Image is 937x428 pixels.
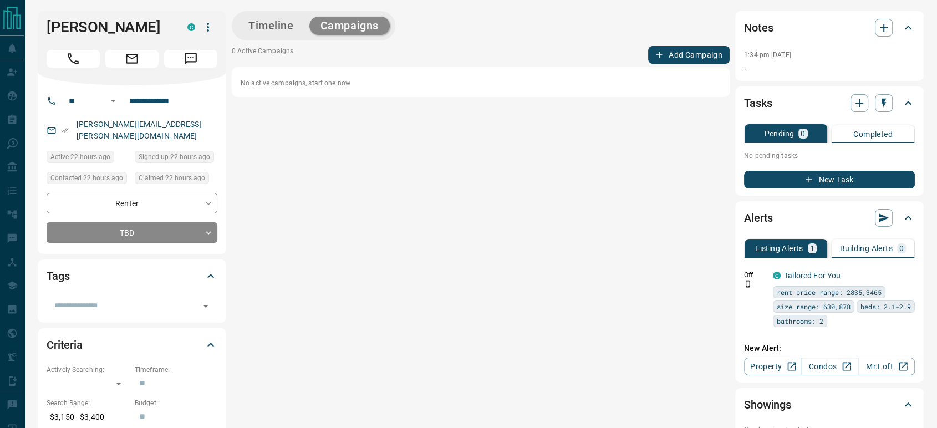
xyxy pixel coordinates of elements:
[241,78,721,88] p: No active campaigns, start one now
[744,14,915,41] div: Notes
[801,358,858,375] a: Condos
[47,172,129,187] div: Thu Aug 14 2025
[744,51,791,59] p: 1:34 pm [DATE]
[106,94,120,108] button: Open
[810,244,814,252] p: 1
[47,365,129,375] p: Actively Searching:
[47,18,171,36] h1: [PERSON_NAME]
[61,126,69,134] svg: Email Verified
[899,244,904,252] p: 0
[777,315,823,327] span: bathrooms: 2
[744,171,915,188] button: New Task
[764,130,794,137] p: Pending
[648,46,730,64] button: Add Campaign
[744,205,915,231] div: Alerts
[47,336,83,354] h2: Criteria
[744,343,915,354] p: New Alert:
[47,151,129,166] div: Thu Aug 14 2025
[187,23,195,31] div: condos.ca
[744,270,766,280] p: Off
[47,408,129,426] p: $3,150 - $3,400
[105,50,159,68] span: Email
[164,50,217,68] span: Message
[755,244,803,252] p: Listing Alerts
[744,280,752,288] svg: Push Notification Only
[139,172,205,184] span: Claimed 22 hours ago
[237,17,305,35] button: Timeline
[77,120,202,140] a: [PERSON_NAME][EMAIL_ADDRESS][PERSON_NAME][DOMAIN_NAME]
[47,222,217,243] div: TBD
[135,172,217,187] div: Thu Aug 14 2025
[309,17,390,35] button: Campaigns
[801,130,805,137] p: 0
[198,298,213,314] button: Open
[47,263,217,289] div: Tags
[135,365,217,375] p: Timeframe:
[777,287,882,298] span: rent price range: 2835,3465
[232,46,293,64] p: 0 Active Campaigns
[744,209,773,227] h2: Alerts
[139,151,210,162] span: Signed up 22 hours ago
[858,358,915,375] a: Mr.Loft
[744,62,915,74] p: .
[777,301,851,312] span: size range: 630,878
[744,90,915,116] div: Tasks
[773,272,781,279] div: condos.ca
[135,151,217,166] div: Thu Aug 14 2025
[744,396,791,414] h2: Showings
[47,50,100,68] span: Call
[47,193,217,213] div: Renter
[50,172,123,184] span: Contacted 22 hours ago
[744,94,772,112] h2: Tasks
[135,398,217,408] p: Budget:
[47,332,217,358] div: Criteria
[840,244,893,252] p: Building Alerts
[47,267,69,285] h2: Tags
[744,147,915,164] p: No pending tasks
[860,301,911,312] span: beds: 2.1-2.9
[784,271,841,280] a: Tailored For You
[50,151,110,162] span: Active 22 hours ago
[744,391,915,418] div: Showings
[744,358,801,375] a: Property
[853,130,893,138] p: Completed
[47,398,129,408] p: Search Range:
[744,19,773,37] h2: Notes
